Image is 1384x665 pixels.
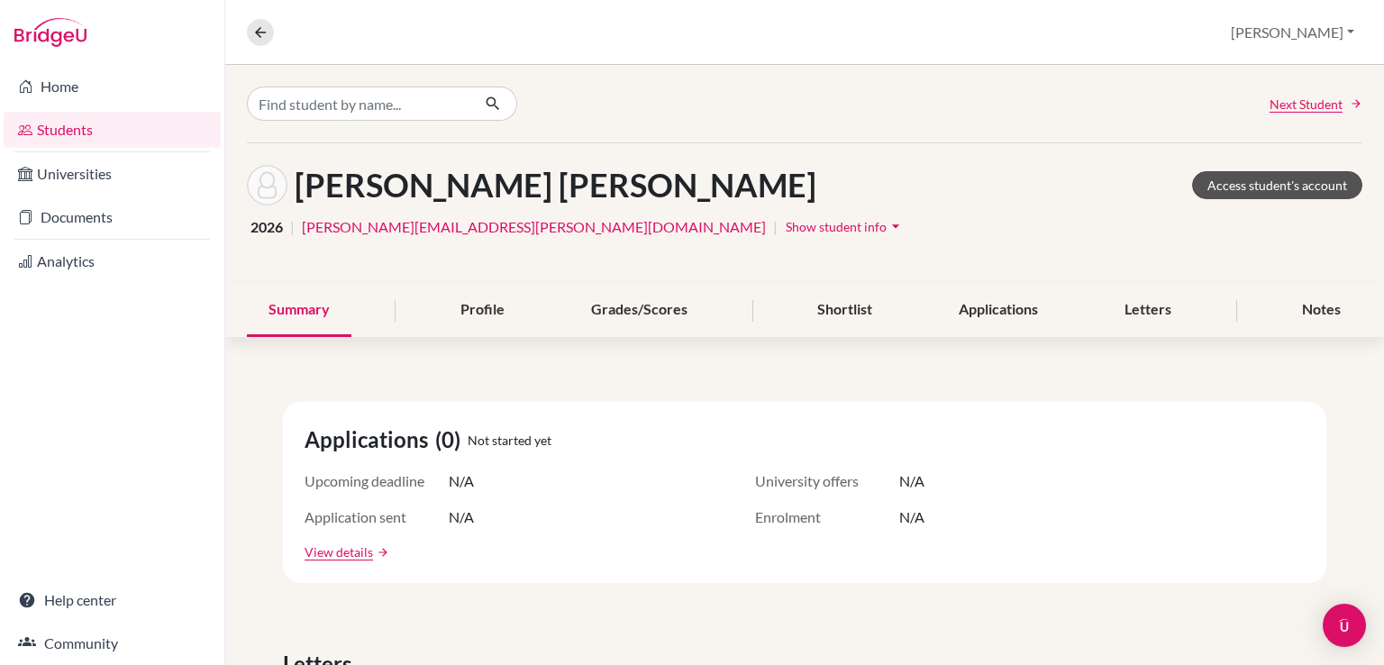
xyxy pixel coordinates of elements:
[4,68,221,105] a: Home
[4,199,221,235] a: Documents
[295,166,816,205] h1: [PERSON_NAME] [PERSON_NAME]
[305,470,449,492] span: Upcoming deadline
[796,284,894,337] div: Shortlist
[290,216,295,238] span: |
[773,216,778,238] span: |
[247,284,351,337] div: Summary
[4,243,221,279] a: Analytics
[449,506,474,528] span: N/A
[250,216,283,238] span: 2026
[14,18,86,47] img: Bridge-U
[4,582,221,618] a: Help center
[785,213,906,241] button: Show student infoarrow_drop_down
[4,112,221,148] a: Students
[449,470,474,492] span: N/A
[755,470,899,492] span: University offers
[937,284,1060,337] div: Applications
[887,217,905,235] i: arrow_drop_down
[247,165,287,205] img: Megan Michelle Alfaro Valverde's avatar
[468,431,551,450] span: Not started yet
[899,470,924,492] span: N/A
[569,284,709,337] div: Grades/Scores
[435,424,468,456] span: (0)
[1280,284,1362,337] div: Notes
[305,424,435,456] span: Applications
[373,546,389,559] a: arrow_forward
[1103,284,1193,337] div: Letters
[786,219,887,234] span: Show student info
[1270,95,1362,114] a: Next Student
[1223,15,1362,50] button: [PERSON_NAME]
[305,542,373,561] a: View details
[1270,95,1343,114] span: Next Student
[302,216,766,238] a: [PERSON_NAME][EMAIL_ADDRESS][PERSON_NAME][DOMAIN_NAME]
[4,156,221,192] a: Universities
[1323,604,1366,647] div: Open Intercom Messenger
[439,284,526,337] div: Profile
[4,625,221,661] a: Community
[755,506,899,528] span: Enrolment
[247,87,470,121] input: Find student by name...
[899,506,924,528] span: N/A
[305,506,449,528] span: Application sent
[1192,171,1362,199] a: Access student's account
